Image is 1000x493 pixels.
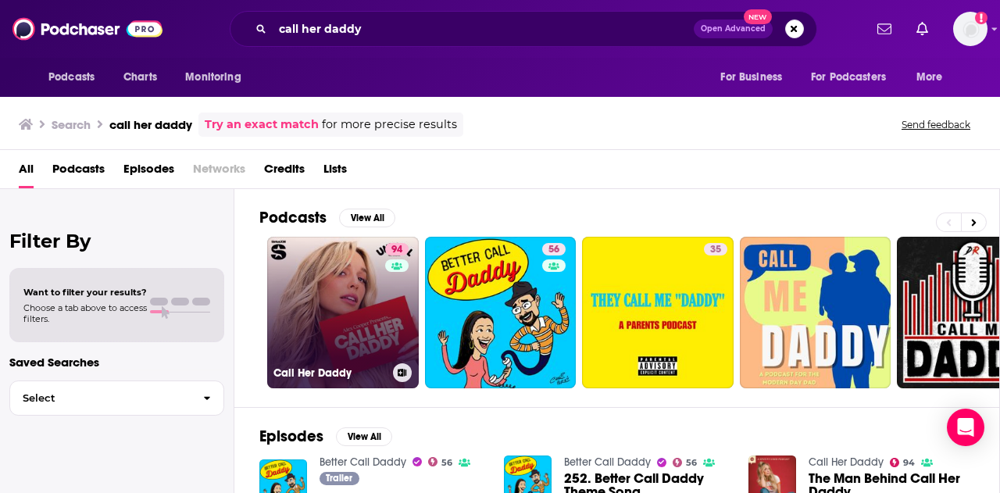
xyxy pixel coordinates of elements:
[185,66,241,88] span: Monitoring
[441,459,452,466] span: 56
[273,366,387,380] h3: Call Her Daddy
[744,9,772,24] span: New
[809,455,884,469] a: Call Her Daddy
[259,208,327,227] h2: Podcasts
[320,455,406,469] a: Better Call Daddy
[947,409,984,446] div: Open Intercom Messenger
[694,20,773,38] button: Open AdvancedNew
[428,457,453,466] a: 56
[9,380,224,416] button: Select
[953,12,987,46] img: User Profile
[19,156,34,188] a: All
[686,459,697,466] span: 56
[123,66,157,88] span: Charts
[9,355,224,370] p: Saved Searches
[259,427,392,446] a: EpisodesView All
[916,66,943,88] span: More
[903,459,915,466] span: 94
[871,16,898,42] a: Show notifications dropdown
[709,63,802,92] button: open menu
[113,63,166,92] a: Charts
[811,66,886,88] span: For Podcasters
[548,242,559,258] span: 56
[704,243,727,255] a: 35
[322,116,457,134] span: for more precise results
[230,11,817,47] div: Search podcasts, credits, & more...
[975,12,987,24] svg: Add a profile image
[123,156,174,188] a: Episodes
[174,63,261,92] button: open menu
[910,16,934,42] a: Show notifications dropdown
[897,118,975,131] button: Send feedback
[339,209,395,227] button: View All
[10,393,191,403] span: Select
[391,242,402,258] span: 94
[9,230,224,252] h2: Filter By
[582,237,734,388] a: 35
[385,243,409,255] a: 94
[564,455,651,469] a: Better Call Daddy
[205,116,319,134] a: Try an exact match
[542,243,566,255] a: 56
[425,237,577,388] a: 56
[905,63,962,92] button: open menu
[801,63,909,92] button: open menu
[193,156,245,188] span: Networks
[336,427,392,446] button: View All
[953,12,987,46] button: Show profile menu
[23,287,147,298] span: Want to filter your results?
[890,458,916,467] a: 94
[323,156,347,188] a: Lists
[673,458,698,467] a: 56
[720,66,782,88] span: For Business
[37,63,115,92] button: open menu
[273,16,694,41] input: Search podcasts, credits, & more...
[701,25,766,33] span: Open Advanced
[23,302,147,324] span: Choose a tab above to access filters.
[326,473,352,483] span: Trailer
[52,117,91,132] h3: Search
[264,156,305,188] a: Credits
[710,242,721,258] span: 35
[953,12,987,46] span: Logged in as veronica.smith
[52,156,105,188] a: Podcasts
[12,14,162,44] img: Podchaser - Follow, Share and Rate Podcasts
[109,117,192,132] h3: call her daddy
[259,427,323,446] h2: Episodes
[259,208,395,227] a: PodcastsView All
[267,237,419,388] a: 94Call Her Daddy
[48,66,95,88] span: Podcasts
